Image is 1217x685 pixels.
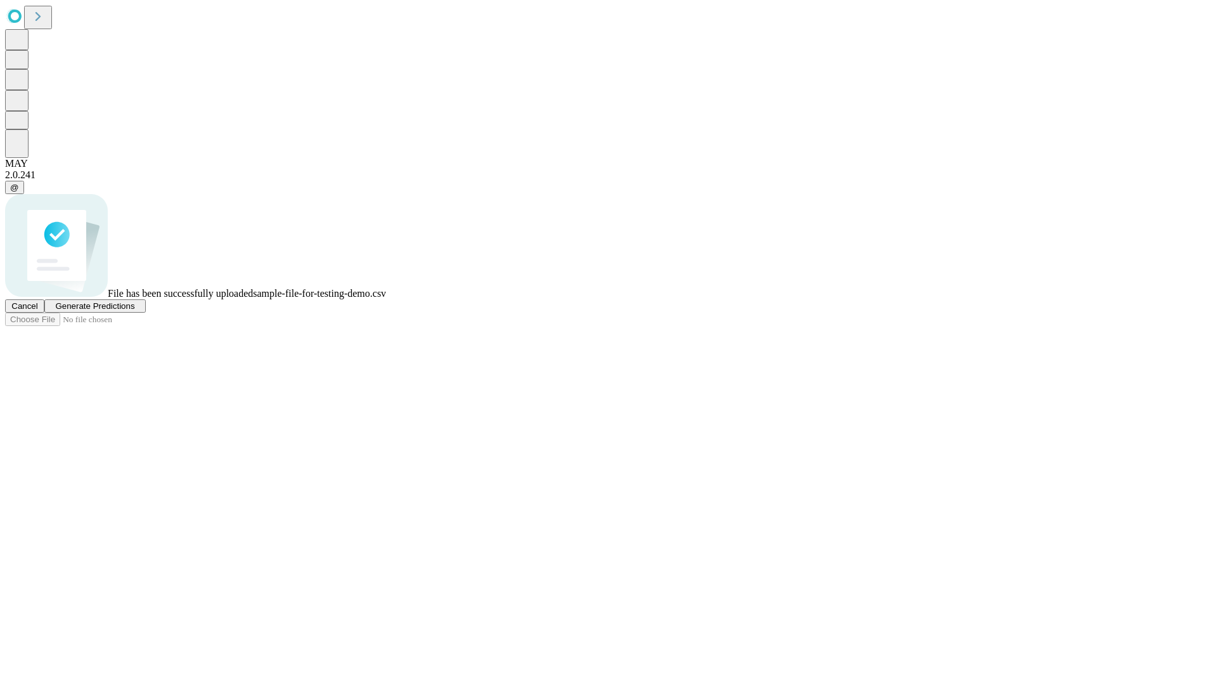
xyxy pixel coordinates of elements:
span: sample-file-for-testing-demo.csv [253,288,386,299]
span: Generate Predictions [55,301,134,311]
span: @ [10,183,19,192]
button: @ [5,181,24,194]
button: Generate Predictions [44,299,146,313]
span: Cancel [11,301,38,311]
button: Cancel [5,299,44,313]
div: MAY [5,158,1212,169]
div: 2.0.241 [5,169,1212,181]
span: File has been successfully uploaded [108,288,253,299]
